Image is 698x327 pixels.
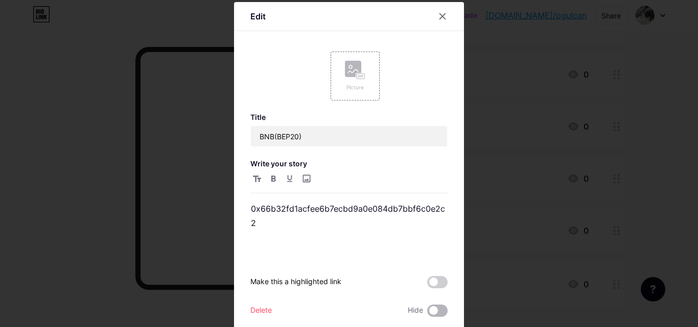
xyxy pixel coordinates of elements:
[250,159,448,168] h3: Write your story
[408,305,423,317] span: Hide
[345,84,365,91] div: Picture
[250,305,272,317] div: Delete
[251,126,447,146] input: Title
[250,10,266,22] div: Edit
[250,113,448,121] h3: Title
[250,276,341,288] div: Make this a highlighted link
[251,202,447,230] p: 0x66b32fd1acfee6b7ecbd9a0e084db7bbf6c0e2c2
